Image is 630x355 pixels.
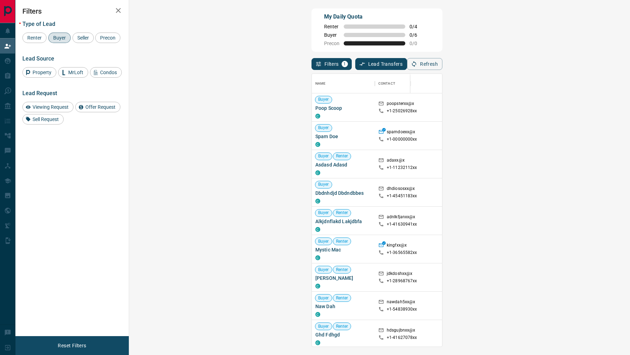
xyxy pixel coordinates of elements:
[22,67,56,78] div: Property
[315,182,332,187] span: Buyer
[333,267,351,273] span: Renter
[315,133,371,140] span: Spam Doe
[409,32,425,38] span: 0 / 6
[315,303,371,310] span: Naw Dah
[312,74,375,93] div: Name
[409,24,425,29] span: 0 / 4
[407,58,442,70] button: Refresh
[72,33,94,43] div: Seller
[333,153,351,159] span: Renter
[324,32,339,38] span: Buyer
[315,246,371,253] span: Mystic Mac
[51,35,68,41] span: Buyer
[387,136,417,142] p: +1- 00000000xx
[25,35,44,41] span: Renter
[22,102,73,112] div: Viewing Request
[333,210,351,216] span: Renter
[315,161,371,168] span: Asdasd Adasd
[315,218,371,225] span: Alkjdnflakd Lakjdbfa
[387,250,417,256] p: +1- 36565582xx
[387,129,415,136] p: spamdoexx@x
[90,67,122,78] div: Condos
[387,278,417,284] p: +1- 28968767xx
[315,153,332,159] span: Buyer
[75,35,91,41] span: Seller
[387,327,415,335] p: hdsgujbnxx@x
[355,58,407,70] button: Lead Transfers
[387,165,417,171] p: +1- 11232112xx
[30,104,71,110] span: Viewing Request
[315,199,320,204] div: condos.ca
[387,214,415,221] p: adnlkfjanxx@x
[387,186,415,193] p: dhdiososxx@x
[315,74,326,93] div: Name
[315,227,320,232] div: condos.ca
[315,210,332,216] span: Buyer
[315,312,320,317] div: condos.ca
[387,221,417,227] p: +1- 41630941xx
[324,24,339,29] span: Renter
[387,101,414,108] p: poopsterxx@x
[315,239,332,244] span: Buyer
[22,55,54,62] span: Lead Source
[75,102,120,112] div: Offer Request
[315,190,371,197] span: Dbdnhdjd Dbdndbbes
[22,21,55,27] span: Type of Lead
[333,324,351,329] span: Renter
[387,157,405,165] p: adaxx@x
[387,193,417,199] p: +1- 45451183xx
[333,295,351,301] span: Renter
[315,267,332,273] span: Buyer
[53,340,91,352] button: Reset Filters
[22,7,122,15] h2: Filters
[315,295,332,301] span: Buyer
[311,58,352,70] button: Filters1
[98,70,119,75] span: Condos
[315,114,320,119] div: condos.ca
[98,35,118,41] span: Precon
[387,299,415,306] p: nawdah5xx@x
[30,70,54,75] span: Property
[375,74,431,93] div: Contact
[95,33,120,43] div: Precon
[324,13,425,21] p: My Daily Quota
[22,90,57,97] span: Lead Request
[387,335,417,341] p: +1- 41627078xx
[315,284,320,289] div: condos.ca
[315,340,320,345] div: condos.ca
[315,125,332,131] span: Buyer
[66,70,86,75] span: MrLoft
[315,324,332,329] span: Buyer
[22,114,64,125] div: Sell Request
[387,242,407,250] p: kingfxx@x
[409,41,425,46] span: 0 / 0
[387,271,412,278] p: jdkdoshxx@x
[387,108,417,114] p: +1- 25026928xx
[315,97,332,102] span: Buyer
[48,33,71,43] div: Buyer
[324,41,339,46] span: Precon
[315,275,371,282] span: [PERSON_NAME]
[83,104,118,110] span: Offer Request
[315,105,371,112] span: Poop Scoop
[315,331,371,338] span: Ghd Fdhgd
[30,116,61,122] span: Sell Request
[315,255,320,260] div: condos.ca
[22,33,47,43] div: Renter
[58,67,88,78] div: MrLoft
[342,62,347,66] span: 1
[315,142,320,147] div: condos.ca
[378,74,395,93] div: Contact
[333,239,351,244] span: Renter
[387,306,417,312] p: +1- 54838930xx
[315,170,320,175] div: condos.ca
